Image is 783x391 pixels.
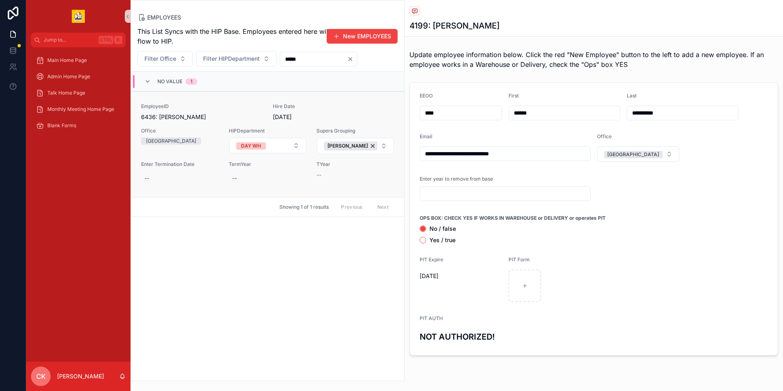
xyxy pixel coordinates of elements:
[327,143,368,149] span: [PERSON_NAME]
[420,256,443,263] span: PIT Expire
[597,133,612,139] span: Office
[141,128,219,134] span: Office
[44,37,95,43] span: Jump to...
[31,102,126,117] a: Monthly Meeting Home Page
[31,86,126,100] a: Talk Home Page
[420,272,502,280] span: [DATE]
[273,113,351,121] span: [DATE]
[420,133,432,139] span: Email
[144,55,176,63] span: Filter Office
[31,33,126,47] button: Jump to...CtrlK
[144,174,149,182] div: --
[36,371,46,381] span: CK
[229,161,307,168] span: TermYear
[147,13,181,22] span: EMPLOYEES
[47,73,90,80] span: Admin Home Page
[47,122,76,129] span: Blank Forms
[229,128,307,134] span: HIPDepartment
[232,174,237,182] div: --
[317,138,394,154] button: Select Button
[316,171,321,179] span: --
[141,113,263,121] span: 6436: [PERSON_NAME]
[203,55,260,63] span: Filter HIPDepartment
[196,51,276,66] button: Select Button
[409,20,500,31] h1: 4199: [PERSON_NAME]
[190,78,192,85] div: 1
[31,53,126,68] a: Main Home Page
[229,138,306,153] button: Select Button
[137,51,193,66] button: Select Button
[327,29,398,44] button: New EMPLOYEES
[597,146,679,162] button: Select Button
[429,226,456,232] label: No / false
[47,106,114,113] span: Monthly Meeting Home Page
[607,151,659,158] div: [GEOGRAPHIC_DATA]
[316,128,394,134] span: Supers Grouping
[137,27,331,46] span: This List Syncs with the HIP Base. Employees entered here will flow to HIP.
[131,91,404,197] a: EmployeeID6436: [PERSON_NAME]Hire Date[DATE]Office[GEOGRAPHIC_DATA]HIPDepartmentSelect ButtonSupe...
[115,37,122,43] span: K
[316,161,394,168] span: TYear
[31,69,126,84] a: Admin Home Page
[141,103,263,110] span: EmployeeID
[31,118,126,133] a: Blank Forms
[420,93,433,99] span: EEOO
[47,57,87,64] span: Main Home Page
[141,161,219,168] span: Enter Termination Date
[409,51,764,68] span: Update employee information below. Click the red "New Employee" button to the left to add a new e...
[99,36,113,44] span: Ctrl
[420,315,443,321] span: PIT AUTH
[324,141,380,150] button: Unselect 5
[420,215,606,221] strong: OPS BOX: CHECK YES IF WORKS IN WAREHOUSE or DELIVERY or operates PIT
[509,93,519,99] span: First
[57,372,104,380] p: [PERSON_NAME]
[509,256,530,263] span: PIT Form
[273,103,351,110] span: Hire Date
[47,90,85,96] span: Talk Home Page
[279,204,329,210] span: Showing 1 of 1 results
[72,10,85,23] img: App logo
[26,47,130,362] div: scrollable content
[420,176,493,182] span: Enter year to remove from base
[627,93,637,99] span: Last
[146,137,196,145] div: [GEOGRAPHIC_DATA]
[137,13,181,22] a: EMPLOYEES
[347,56,357,62] button: Clear
[157,78,182,85] span: No value
[429,237,456,243] label: Yes / true
[420,331,768,343] h3: NOT AUTHORIZED!
[241,142,261,150] div: DAY WH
